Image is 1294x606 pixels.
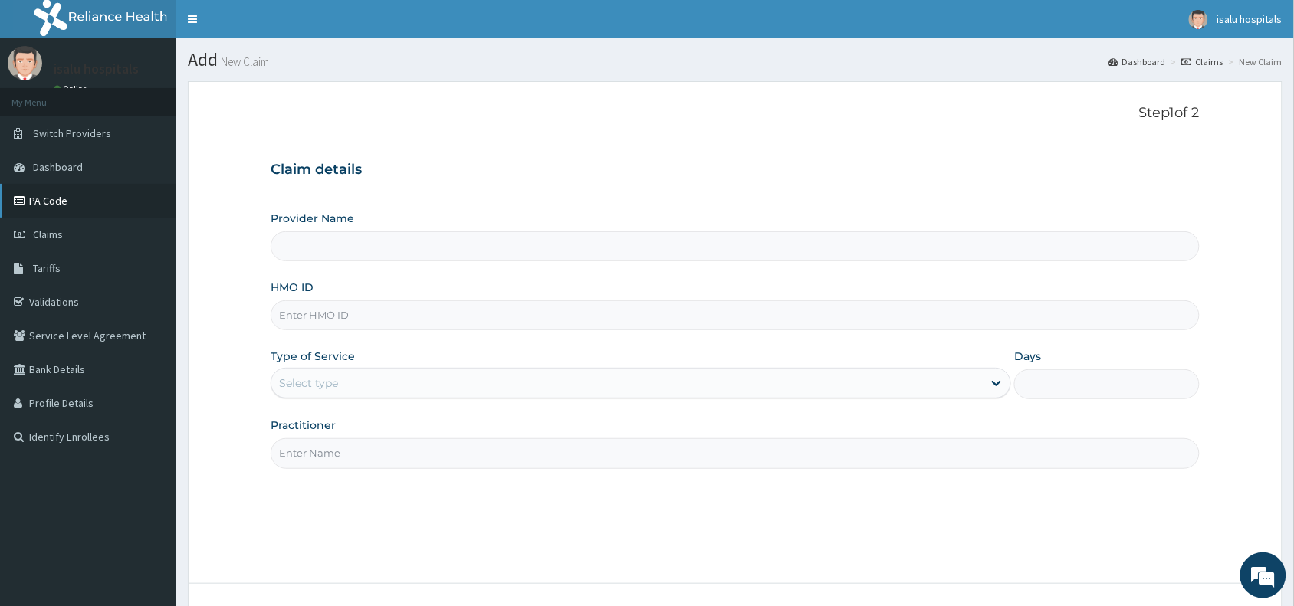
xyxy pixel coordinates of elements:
h1: Add [188,50,1283,70]
label: Type of Service [271,349,355,364]
span: Claims [33,228,63,241]
label: HMO ID [271,280,314,295]
h3: Claim details [271,162,1200,179]
a: Claims [1182,55,1223,68]
label: Days [1014,349,1041,364]
a: Online [54,84,90,94]
div: Select type [279,375,338,391]
small: New Claim [218,56,269,67]
p: Step 1 of 2 [271,105,1200,122]
input: Enter HMO ID [271,300,1200,330]
label: Practitioner [271,418,336,433]
img: User Image [8,46,42,80]
span: isalu hospitals [1217,12,1283,26]
label: Provider Name [271,211,354,226]
span: Switch Providers [33,126,111,140]
img: User Image [1189,10,1208,29]
span: Tariffs [33,261,61,275]
input: Enter Name [271,438,1200,468]
li: New Claim [1225,55,1283,68]
a: Dashboard [1109,55,1166,68]
p: isalu hospitals [54,62,139,76]
span: Dashboard [33,160,83,174]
